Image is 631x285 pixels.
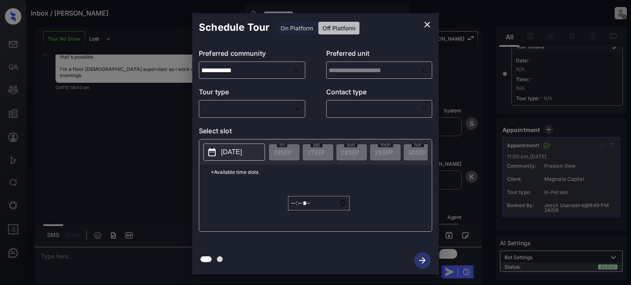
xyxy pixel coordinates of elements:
button: Open [417,64,429,76]
button: Open [290,64,302,76]
button: close [419,16,435,33]
p: Select slot [199,126,432,139]
p: Tour type [199,87,305,100]
button: [DATE] [203,144,265,161]
p: Preferred unit [326,48,433,62]
p: [DATE] [221,147,242,157]
h2: Schedule Tour [192,13,276,42]
div: off-platform-time-select [288,179,350,227]
p: Contact type [326,87,433,100]
p: *Available time slots [211,165,432,179]
p: Preferred community [199,48,305,62]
